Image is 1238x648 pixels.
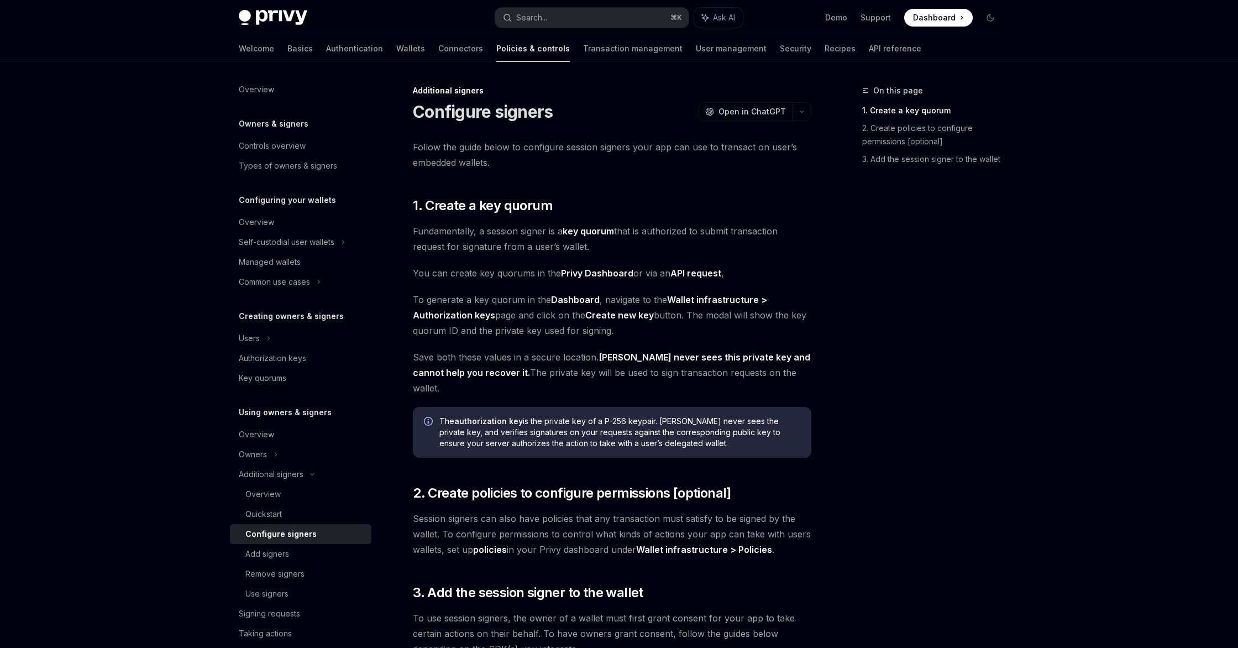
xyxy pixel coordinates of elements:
[230,504,371,524] a: Quickstart
[239,468,303,481] div: Additional signers
[239,607,300,620] div: Signing requests
[698,102,793,121] button: Open in ChatGPT
[913,12,956,23] span: Dashboard
[413,139,811,170] span: Follow the guide below to configure session signers your app can use to transact on user’s embedd...
[230,564,371,584] a: Remove signers
[239,236,334,249] div: Self-custodial user wallets
[239,83,274,96] div: Overview
[239,194,336,207] h5: Configuring your wallets
[239,117,308,130] h5: Owners & signers
[239,255,301,269] div: Managed wallets
[245,587,288,600] div: Use signers
[454,416,523,426] strong: authorization key
[670,13,682,22] span: ⌘ K
[516,11,547,24] div: Search...
[239,352,306,365] div: Authorization keys
[413,292,811,338] span: To generate a key quorum in the , navigate to the page and click on the button. The modal will sh...
[239,139,306,153] div: Controls overview
[239,310,344,323] h5: Creating owners & signers
[563,226,614,237] a: key quorum
[230,584,371,604] a: Use signers
[551,294,600,306] a: Dashboard
[718,106,786,117] span: Open in ChatGPT
[245,567,305,581] div: Remove signers
[413,484,731,502] span: 2. Create policies to configure permissions [optional]
[239,35,274,62] a: Welcome
[904,9,973,27] a: Dashboard
[413,265,811,281] span: You can create key quorums in the or via an ,
[230,136,371,156] a: Controls overview
[239,448,267,461] div: Owners
[239,372,286,385] div: Key quorums
[694,8,743,28] button: Ask AI
[239,406,332,419] h5: Using owners & signers
[439,416,800,449] span: The is the private key of a P-256 keypair. [PERSON_NAME] never sees the private key, and verifies...
[869,35,921,62] a: API reference
[239,428,274,441] div: Overview
[825,12,847,23] a: Demo
[245,547,289,561] div: Add signers
[413,197,553,215] span: 1. Create a key quorum
[287,35,313,62] a: Basics
[230,484,371,504] a: Overview
[636,544,772,555] strong: Wallet infrastructure > Policies
[473,544,507,556] a: policies
[230,604,371,624] a: Signing requests
[862,150,1008,168] a: 3. Add the session signer to the wallet
[413,349,811,396] span: Save both these values in a secure location. The private key will be used to sign transaction req...
[862,102,1008,119] a: 1. Create a key quorum
[982,9,999,27] button: Toggle dark mode
[873,84,923,97] span: On this page
[245,488,281,501] div: Overview
[413,223,811,254] span: Fundamentally, a session signer is a that is authorized to submit transaction request for signatu...
[696,35,767,62] a: User management
[239,627,292,640] div: Taking actions
[862,119,1008,150] a: 2. Create policies to configure permissions [optional]
[413,102,553,122] h1: Configure signers
[780,35,811,62] a: Security
[239,275,310,289] div: Common use cases
[326,35,383,62] a: Authentication
[230,80,371,100] a: Overview
[239,10,307,25] img: dark logo
[245,508,282,521] div: Quickstart
[245,527,317,541] div: Configure signers
[583,35,683,62] a: Transaction management
[825,35,856,62] a: Recipes
[413,511,811,557] span: Session signers can also have policies that any transaction must satisfy to be signed by the wall...
[239,216,274,229] div: Overview
[239,159,337,173] div: Types of owners & signers
[230,212,371,232] a: Overview
[230,156,371,176] a: Types of owners & signers
[438,35,483,62] a: Connectors
[585,310,654,321] strong: Create new key
[424,417,435,428] svg: Info
[230,348,371,368] a: Authorization keys
[713,12,735,23] span: Ask AI
[495,8,689,28] button: Search...⌘K
[861,12,891,23] a: Support
[230,624,371,644] a: Taking actions
[413,352,810,378] strong: [PERSON_NAME] never sees this private key and cannot help you recover it.
[561,268,633,279] a: Privy Dashboard
[396,35,425,62] a: Wallets
[496,35,570,62] a: Policies & controls
[670,268,721,279] a: API request
[230,425,371,445] a: Overview
[230,544,371,564] a: Add signers
[239,332,260,345] div: Users
[413,85,811,96] div: Additional signers
[230,252,371,272] a: Managed wallets
[230,524,371,544] a: Configure signers
[413,584,643,602] span: 3. Add the session signer to the wallet
[230,368,371,388] a: Key quorums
